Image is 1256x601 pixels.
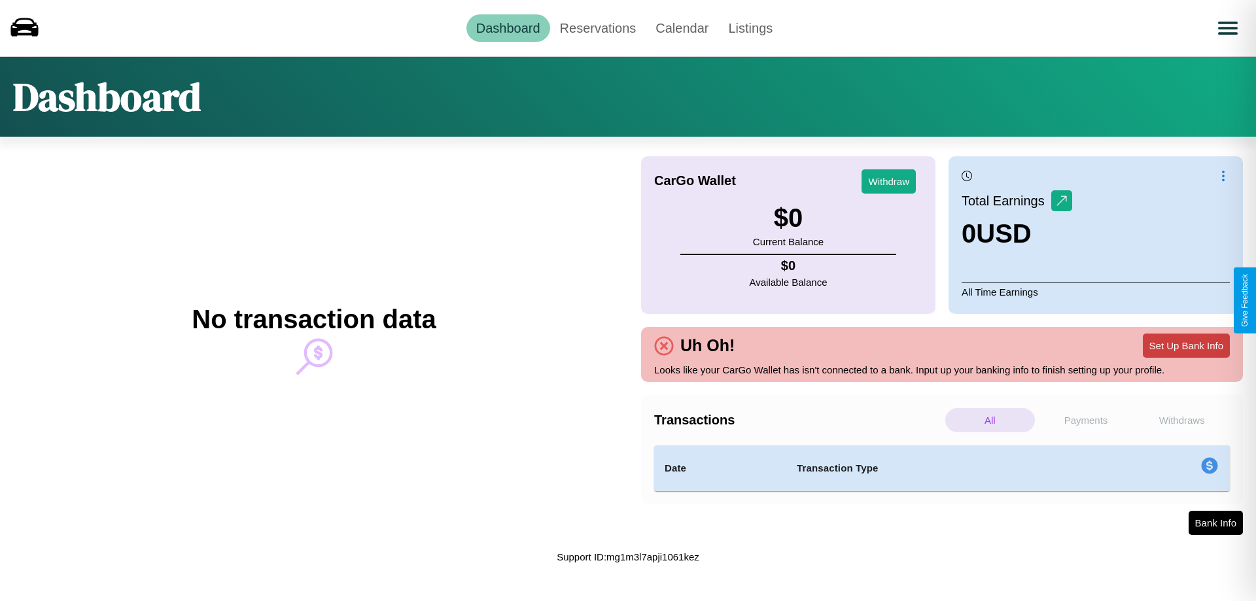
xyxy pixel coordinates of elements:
p: Withdraws [1137,408,1227,432]
a: Listings [718,14,782,42]
a: Reservations [550,14,646,42]
p: Current Balance [753,233,824,250]
a: Dashboard [466,14,550,42]
h3: $ 0 [753,203,824,233]
h4: CarGo Wallet [654,173,736,188]
p: Available Balance [750,273,828,291]
p: Payments [1041,408,1131,432]
h1: Dashboard [13,70,201,124]
button: Bank Info [1189,511,1243,535]
button: Set Up Bank Info [1143,334,1230,358]
h4: Uh Oh! [674,336,741,355]
h4: $ 0 [750,258,828,273]
div: Give Feedback [1240,274,1249,327]
table: simple table [654,445,1230,491]
p: Total Earnings [962,189,1051,213]
p: Support ID: mg1m3l7apji1061kez [557,548,699,566]
h3: 0 USD [962,219,1072,249]
h4: Date [665,460,776,476]
p: All Time Earnings [962,283,1230,301]
p: All [945,408,1035,432]
p: Looks like your CarGo Wallet has isn't connected to a bank. Input up your banking info to finish ... [654,361,1230,379]
a: Calendar [646,14,718,42]
h2: No transaction data [192,305,436,334]
button: Withdraw [862,169,916,194]
h4: Transaction Type [797,460,1094,476]
button: Open menu [1210,10,1246,46]
h4: Transactions [654,413,942,428]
